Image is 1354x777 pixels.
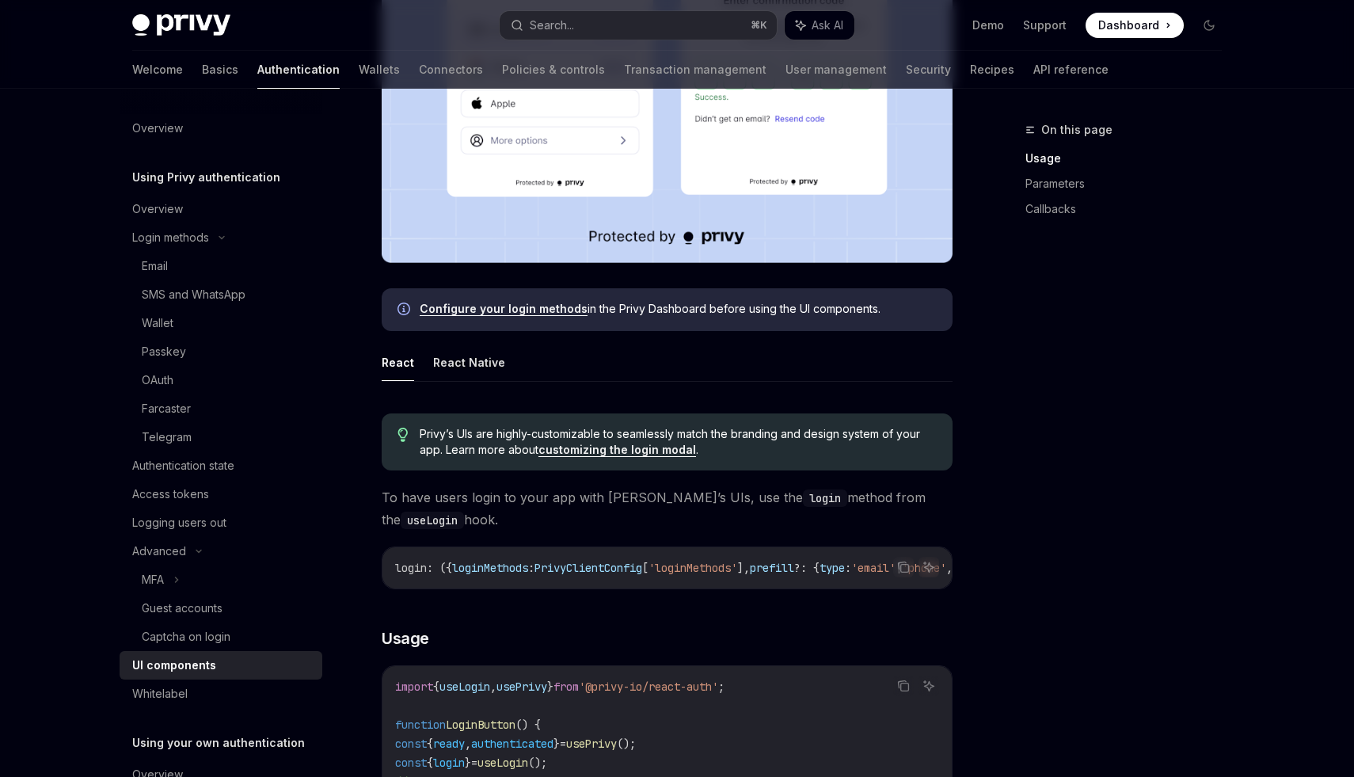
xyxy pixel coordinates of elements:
[120,623,322,651] a: Captcha on login
[452,561,528,575] span: loginMethods
[553,680,579,694] span: from
[1025,171,1234,196] a: Parameters
[579,680,718,694] span: '@privy-io/react-auth'
[132,228,209,247] div: Login methods
[395,561,427,575] span: login
[132,168,280,187] h5: Using Privy authentication
[433,756,465,770] span: login
[496,680,547,694] span: usePrivy
[120,195,322,223] a: Overview
[893,676,914,696] button: Copy the contents from the code block
[906,51,951,89] a: Security
[1196,13,1222,38] button: Toggle dark mode
[1086,13,1184,38] a: Dashboard
[142,627,230,646] div: Captcha on login
[120,252,322,280] a: Email
[401,512,464,529] code: useLogin
[528,561,534,575] span: :
[845,561,851,575] span: :
[120,366,322,394] a: OAuth
[120,508,322,537] a: Logging users out
[427,737,433,751] span: {
[1098,17,1159,33] span: Dashboard
[1041,120,1112,139] span: On this page
[566,737,617,751] span: usePrivy
[142,399,191,418] div: Farcaster
[382,486,953,531] span: To have users login to your app with [PERSON_NAME]’s UIs, use the method from the hook.
[515,718,541,732] span: () {
[132,456,234,475] div: Authentication state
[433,737,465,751] span: ready
[490,680,496,694] span: ,
[803,489,847,507] code: login
[530,16,574,35] div: Search...
[919,676,939,696] button: Ask AI
[420,426,937,458] span: Privy’s UIs are highly-customizable to seamlessly match the branding and design system of your ap...
[132,542,186,561] div: Advanced
[395,737,427,751] span: const
[502,51,605,89] a: Policies & controls
[120,594,322,623] a: Guest accounts
[397,428,409,442] svg: Tip
[465,756,471,770] span: }
[718,680,725,694] span: ;
[538,443,696,457] a: customizing the login modal
[534,561,642,575] span: PrivyClientConfig
[120,423,322,451] a: Telegram
[257,51,340,89] a: Authentication
[465,737,471,751] span: ,
[648,561,737,575] span: 'loginMethods'
[750,561,794,575] span: prefill
[972,17,1004,33] a: Demo
[120,680,322,708] a: Whitelabel
[528,756,547,770] span: ();
[142,599,222,618] div: Guest accounts
[1025,196,1234,222] a: Callbacks
[142,371,173,390] div: OAuth
[420,301,937,317] span: in the Privy Dashboard before using the UI components.
[427,561,452,575] span: : ({
[751,19,767,32] span: ⌘ K
[142,570,164,589] div: MFA
[642,561,648,575] span: [
[202,51,238,89] a: Basics
[547,680,553,694] span: }
[1025,146,1234,171] a: Usage
[142,257,168,276] div: Email
[737,561,750,575] span: ],
[785,11,854,40] button: Ask AI
[142,342,186,361] div: Passkey
[120,309,322,337] a: Wallet
[433,680,439,694] span: {
[397,303,413,318] svg: Info
[419,51,483,89] a: Connectors
[471,756,477,770] span: =
[420,302,588,316] a: Configure your login methods
[132,656,216,675] div: UI components
[919,557,939,577] button: Ask AI
[395,756,427,770] span: const
[477,756,528,770] span: useLogin
[624,51,766,89] a: Transaction management
[617,737,636,751] span: ();
[812,17,843,33] span: Ask AI
[132,200,183,219] div: Overview
[120,651,322,680] a: UI components
[132,119,183,138] div: Overview
[382,344,414,381] button: React
[132,513,226,532] div: Logging users out
[142,285,245,304] div: SMS and WhatsApp
[120,451,322,480] a: Authentication state
[132,733,305,752] h5: Using your own authentication
[820,561,845,575] span: type
[142,428,192,447] div: Telegram
[132,14,230,36] img: dark logo
[893,557,914,577] button: Copy the contents from the code block
[120,480,322,508] a: Access tokens
[471,737,553,751] span: authenticated
[500,11,777,40] button: Search...⌘K
[395,718,446,732] span: function
[427,756,433,770] span: {
[120,394,322,423] a: Farcaster
[439,680,490,694] span: useLogin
